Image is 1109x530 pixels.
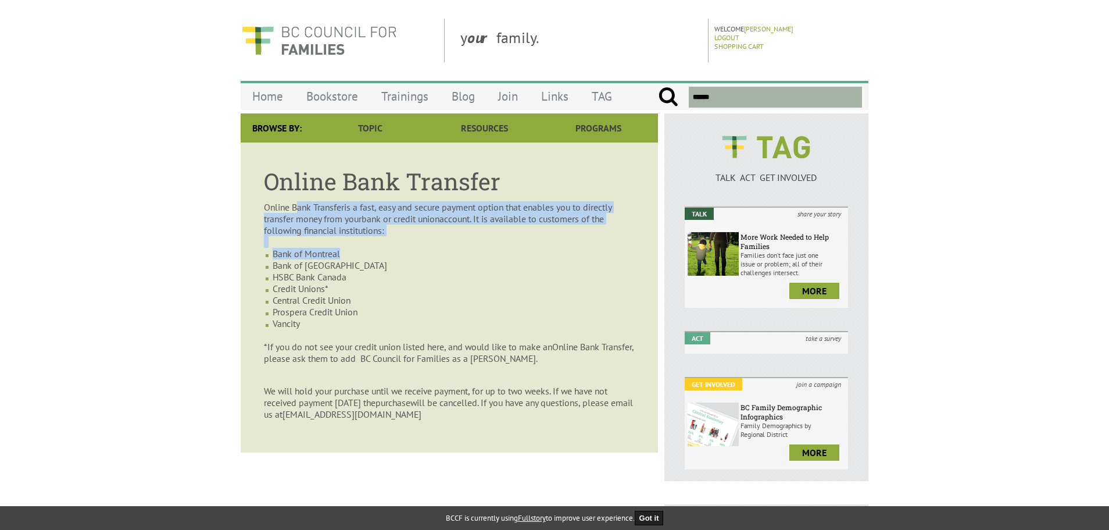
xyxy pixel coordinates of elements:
[518,513,546,523] a: Fullstory
[295,83,370,110] a: Bookstore
[714,42,764,51] a: Shopping Cart
[264,341,635,364] p: Online Bank Transfer
[273,271,346,283] span: HSBC Bank Canada
[440,83,486,110] a: Blog
[241,113,313,143] div: Browse By:
[789,378,848,390] i: join a campaign
[282,408,421,420] span: [EMAIL_ADDRESS][DOMAIN_NAME]
[273,318,300,329] span: Vancity
[740,232,845,251] h6: More Work Needed to Help Families
[486,83,530,110] a: Join
[799,332,848,344] i: take a survey
[264,201,611,225] span: is a fast, easy and secure payment option that enables you to directly transfer money from your
[635,511,664,525] button: Got it
[273,306,357,318] span: Prospera Credit Union
[685,208,714,220] em: Talk
[370,83,440,110] a: Trainings
[685,172,848,183] p: TALK ACT GET INVOLVED
[740,251,845,277] p: Families don’t face just one issue or problem; all of their challenges intersect.
[740,421,845,439] p: Family Demographics by Regional District
[658,87,678,108] input: Submit
[264,201,635,236] p: Online Bank Transfer
[451,19,709,62] div: y family.
[313,113,427,143] a: Topic
[685,332,710,344] em: Act
[267,341,552,353] span: If you do not see your credit union listed here, and would like to make an
[789,283,839,299] a: more
[241,19,398,62] img: BC Council for FAMILIES
[273,248,340,259] span: Bank of Montreal
[264,341,634,364] span: , please ask them to add BC Council for Families as a [PERSON_NAME].
[740,403,845,421] h6: BC Family Demographic Infographics
[714,125,818,169] img: BCCF's TAG Logo
[714,24,865,33] p: Welcome
[375,397,410,408] span: purchase
[264,385,607,408] span: We will hold your purchase until we receive payment, for up to two weeks. If we have not received...
[362,213,439,225] span: bank or credit union
[273,294,350,306] span: Central Credit Union
[273,259,387,271] span: Bank of [GEOGRAPHIC_DATA]
[427,113,541,143] a: Resources
[241,83,295,110] a: Home
[467,28,496,47] strong: our
[714,33,739,42] a: Logout
[685,378,742,390] em: Get Involved
[744,24,793,33] a: [PERSON_NAME]
[264,213,604,236] span: account. It is available to customers of the following financial institutions:
[580,83,624,110] a: TAG
[790,208,848,220] i: share your story
[542,113,656,143] a: Programs
[273,283,328,294] span: Credit Unions*
[264,397,633,420] span: will be cancelled. If you have any questions, please email us at
[685,160,848,183] a: TALK ACT GET INVOLVED
[789,444,839,461] a: more
[530,83,580,110] a: Links
[264,166,635,197] h1: Online Bank Transfer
